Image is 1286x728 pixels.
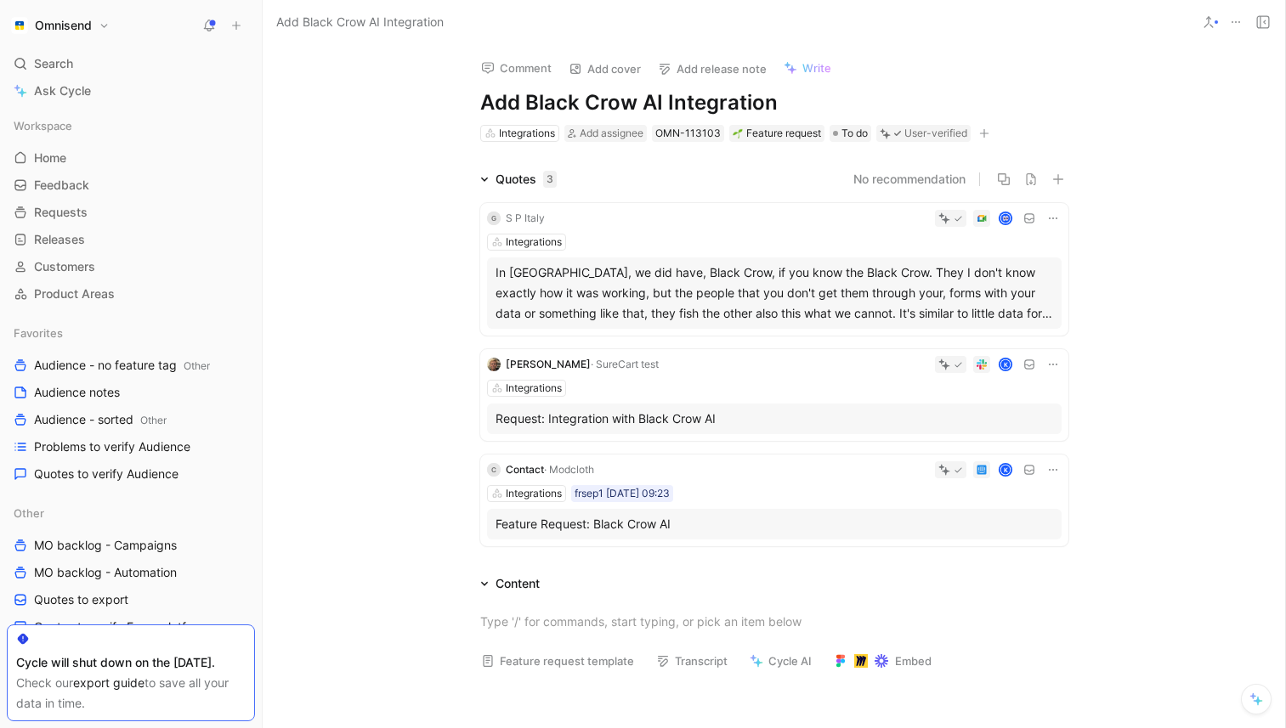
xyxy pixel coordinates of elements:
span: Write [802,60,831,76]
div: Cycle will shut down on the [DATE]. [16,652,246,673]
div: Favorites [7,320,255,346]
span: Workspace [14,117,72,134]
a: Customers [7,254,255,279]
div: OMN-113103 [655,125,721,142]
img: Omnisend [11,17,28,34]
button: Transcript [649,649,735,673]
div: Integrations [506,485,562,502]
div: Feature request [733,125,821,142]
div: In [GEOGRAPHIC_DATA], we did have, Black Crow, if you know the Black Crow. They I don't know exac... [496,262,1053,324]
span: Requests [34,204,88,221]
div: Content [496,573,540,594]
button: Write [776,56,839,80]
a: Audience - sortedOther [7,407,255,432]
span: MO backlog - Campaigns [34,537,177,554]
div: 🌱Feature request [729,125,824,142]
span: Product Areas [34,285,115,302]
span: Add assignee [580,127,643,139]
div: 3 [543,171,557,188]
span: Releases [34,231,85,248]
span: Feedback [34,177,89,194]
span: Add Black Crow AI Integration [276,12,444,32]
span: Other [14,505,44,522]
div: K [1000,465,1011,476]
span: To do [841,125,868,142]
button: Cycle AI [742,649,819,673]
span: [PERSON_NAME] [506,358,591,370]
span: Audience - no feature tag [34,357,210,375]
div: frsep1 [DATE] 09:23 [575,485,670,502]
div: Quotes3 [473,169,564,189]
div: Content [473,573,547,594]
a: MO backlog - Campaigns [7,533,255,558]
div: C [487,463,501,477]
a: Audience - no feature tagOther [7,353,255,378]
div: To do [830,125,871,142]
div: Integrations [506,234,562,251]
span: Search [34,54,73,74]
span: Quotes to verify Ecom platforms [34,618,213,635]
span: Favorites [14,324,63,341]
div: K [1000,359,1011,370]
span: Contact [506,463,544,476]
button: Comment [473,56,559,80]
a: Quotes to verify Audience [7,461,255,487]
a: Releases [7,227,255,252]
div: Quotes [496,169,557,189]
a: Problems to verify Audience [7,434,255,460]
span: · Modcloth [544,463,594,476]
a: Ask Cycle [7,78,255,104]
a: Product Areas [7,281,255,307]
a: export guide [73,675,144,690]
div: Request: Integration with Black Crow AI [496,409,1053,429]
div: User-verified [904,125,967,142]
span: Other [140,414,167,426]
div: Feature Request: Black Crow AI [496,514,1053,534]
button: Add cover [561,57,649,81]
a: Requests [7,200,255,225]
span: Other [184,359,210,372]
div: Check our to save all your data in time. [16,673,246,714]
button: Embed [826,649,939,673]
span: Quotes to verify Audience [34,466,178,483]
a: Feedback [7,172,255,198]
div: Other [7,500,255,526]
img: 🌱 [733,128,743,138]
a: Audience notes [7,380,255,405]
span: · SureCart test [591,358,659,370]
a: Quotes to verify Ecom platforms [7,614,255,640]
a: MO backlog - Automation [7,560,255,585]
button: Add release note [650,57,774,81]
a: Home [7,145,255,171]
div: Workspace [7,113,255,138]
button: No recommendation [853,169,966,189]
span: Ask Cycle [34,81,91,101]
a: Quotes to export [7,587,255,612]
span: Audience notes [34,384,120,401]
span: Audience - sorted [34,411,167,429]
span: Customers [34,258,95,275]
h1: Add Black Crow AI Integration [480,89,1068,116]
span: MO backlog - Automation [34,564,177,581]
div: S P Italy [506,210,545,227]
img: avatar [1000,213,1011,224]
div: Integrations [506,380,562,397]
span: Home [34,150,66,166]
img: 8168733663683_28676e24b4d766811bd3_192.jpg [487,358,501,371]
button: Feature request template [473,649,642,673]
button: OmnisendOmnisend [7,14,114,37]
div: Integrations [499,125,555,142]
div: G [487,212,501,225]
div: Search [7,51,255,76]
span: Problems to verify Audience [34,438,190,455]
h1: Omnisend [35,18,92,33]
span: Quotes to export [34,591,128,608]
